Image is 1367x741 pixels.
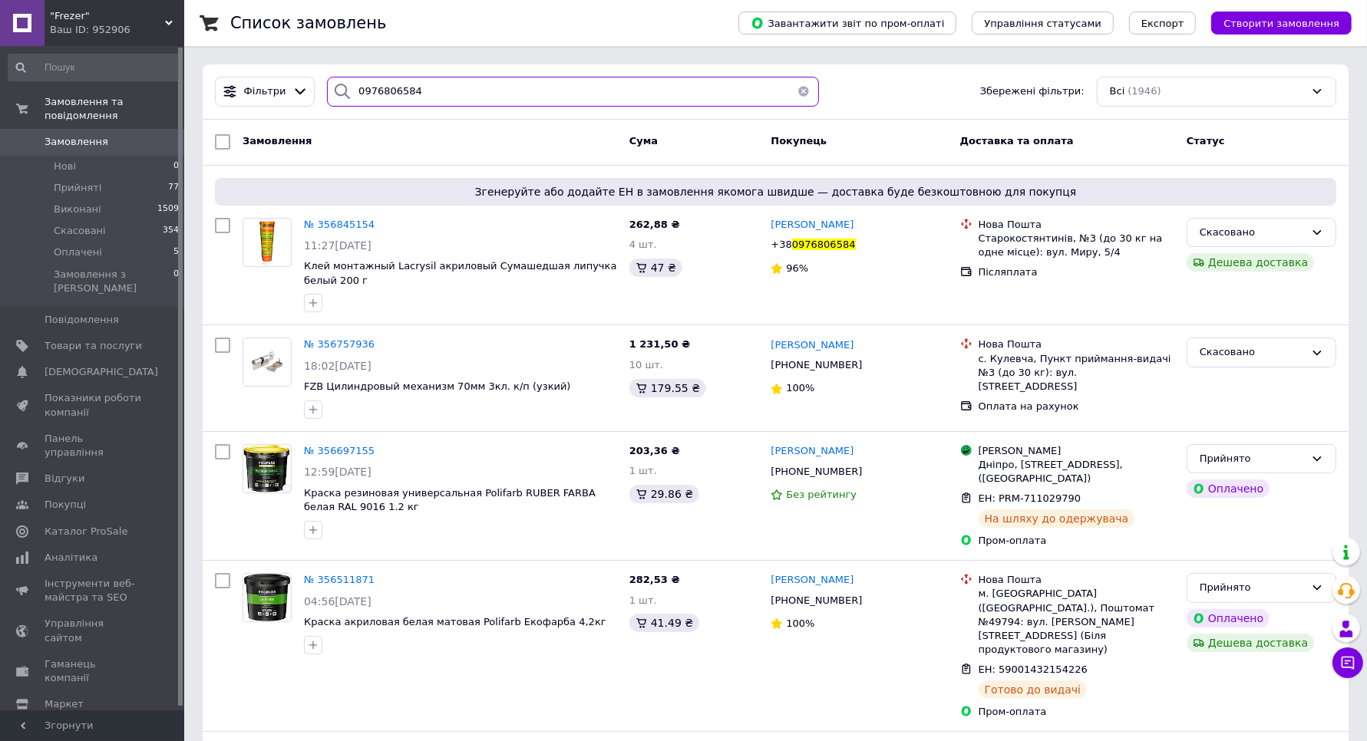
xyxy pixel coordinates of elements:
span: Повідомлення [45,313,119,327]
span: 5 [173,245,179,259]
div: Ваш ID: 952906 [50,23,184,37]
span: 0 [173,160,179,173]
div: 179.55 ₴ [629,379,706,397]
span: Збережені фільтри: [980,84,1085,99]
div: м. [GEOGRAPHIC_DATA] ([GEOGRAPHIC_DATA].), Поштомат №49794: вул. [PERSON_NAME][STREET_ADDRESS] (Б... [979,587,1174,657]
span: 1509 [157,203,179,216]
span: Гаманець компанії [45,657,142,685]
span: Управління сайтом [45,617,142,644]
img: Фото товару [243,445,291,492]
button: Очистить [788,77,819,107]
div: Оплачено [1187,479,1270,498]
a: Краска акриловая белая матовая Polifarb Екофарба 4,2кг [304,616,606,627]
span: Згенеруйте або додайте ЕН в замовлення якомога швидше — доставка буде безкоштовною для покупця [221,184,1330,199]
span: Завантажити звіт по пром-оплаті [751,16,944,30]
span: Товари та послуги [45,339,142,353]
div: [PERSON_NAME] [979,444,1174,458]
span: 12:59[DATE] [304,466,371,478]
h1: Список замовлень [230,14,386,32]
a: Краска резиновая универсальная Polifarb RUBER FARBA белая RAL 9016 1.2 кг [304,487,596,513]
div: Дешева доставка [1187,253,1314,272]
span: 262,88 ₴ [629,219,680,230]
a: Створити замовлення [1196,17,1352,28]
span: Без рейтингу [786,489,857,500]
a: Фото товару [243,573,292,622]
span: Показники роботи компанії [45,391,142,419]
span: 0 [173,268,179,295]
input: Пошук за номером замовлення, ПІБ покупця, номером телефону, Email, номером накладної [327,77,818,107]
span: Виконані [54,203,101,216]
a: Фото товару [243,444,292,493]
span: Покупці [45,498,86,512]
span: [PERSON_NAME] [771,219,854,230]
span: Покупець [771,135,827,147]
span: 77 [168,181,179,195]
a: [PERSON_NAME] [771,444,854,459]
a: Фото товару [243,218,292,267]
button: Управління статусами [972,12,1114,35]
span: Скасовані [54,224,106,238]
span: Клей монтажный Lacrysil акриловый Сумашедшая липучка белый 200 г [304,260,616,286]
div: 29.86 ₴ [629,485,699,503]
button: Створити замовлення [1211,12,1352,35]
div: Пром-оплата [979,705,1174,719]
span: Замовлення [45,135,108,149]
span: Прийняті [54,181,101,195]
div: Готово до видачі [979,680,1088,699]
span: Замовлення та повідомлення [45,95,184,123]
span: "Frezer" [50,9,165,23]
span: ЕН: 59001432154226 [979,664,1088,675]
span: Статус [1187,135,1225,147]
a: [PERSON_NAME] [771,218,854,232]
div: с. Кулевча, Пункт приймання-видачі №3 (до 30 кг): вул. [STREET_ADDRESS] [979,352,1174,394]
span: Аналітика [45,551,97,565]
span: Інструменти веб-майстра та SEO [45,577,142,604]
span: Замовлення [243,135,312,147]
span: [PHONE_NUMBER] [771,594,862,606]
span: 100% [786,617,814,629]
span: 203,36 ₴ [629,445,680,456]
div: Скасовано [1200,225,1305,241]
span: Всі [1110,84,1125,99]
div: Пром-оплата [979,534,1174,548]
div: 41.49 ₴ [629,614,699,632]
span: Управління статусами [984,18,1101,29]
a: [PERSON_NAME] [771,573,854,588]
span: Створити замовлення [1223,18,1339,29]
div: 47 ₴ [629,259,682,277]
div: Дніпро, [STREET_ADDRESS], ([GEOGRAPHIC_DATA]) [979,458,1174,486]
span: Нові [54,160,76,173]
span: [PERSON_NAME] [771,339,854,351]
img: Фото товару [259,219,276,266]
div: Оплата на рахунок [979,400,1174,413]
span: 18:02[DATE] [304,360,371,372]
span: (1946) [1128,85,1161,97]
a: Фото товару [243,338,292,387]
input: Пошук [8,54,180,81]
button: Чат з покупцем [1332,647,1363,678]
img: Фото товару [243,338,291,386]
button: Експорт [1129,12,1197,35]
img: Фото товару [243,574,291,621]
div: Нова Пошта [979,218,1174,232]
span: Cума [629,135,658,147]
div: Оплачено [1187,609,1270,627]
span: 282,53 ₴ [629,574,680,585]
span: Оплачені [54,245,102,259]
span: Каталог ProSale [45,525,127,538]
span: +38 [771,239,791,250]
span: Відгуки [45,472,84,486]
a: № 356845154 [304,219,375,230]
span: 1 231,50 ₴ [629,338,690,350]
span: № 356511871 [304,574,375,585]
span: 96% [786,262,808,274]
span: [PERSON_NAME] [771,574,854,585]
button: Завантажити звіт по пром-оплаті [738,12,956,35]
div: Нова Пошта [979,338,1174,351]
a: FZB Цилиндровый механизм 70мм 3кл. к/п (узкий) [304,380,571,392]
span: Доставка та оплата [960,135,1074,147]
div: На шляху до одержувача [979,509,1135,528]
span: 04:56[DATE] [304,595,371,608]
